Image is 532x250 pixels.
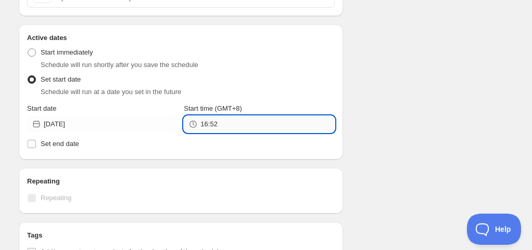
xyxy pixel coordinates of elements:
[41,61,198,69] span: Schedule will run shortly after you save the schedule
[27,33,335,43] h2: Active dates
[41,194,71,202] span: Repeating
[41,48,93,56] span: Start immediately
[27,104,56,112] span: Start date
[27,230,335,241] h2: Tags
[41,140,79,148] span: Set end date
[27,176,335,187] h2: Repeating
[467,214,522,245] iframe: Toggle Customer Support
[41,88,181,96] span: Schedule will run at a date you set in the future
[184,104,242,112] span: Start time (GMT+8)
[41,75,81,83] span: Set start date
